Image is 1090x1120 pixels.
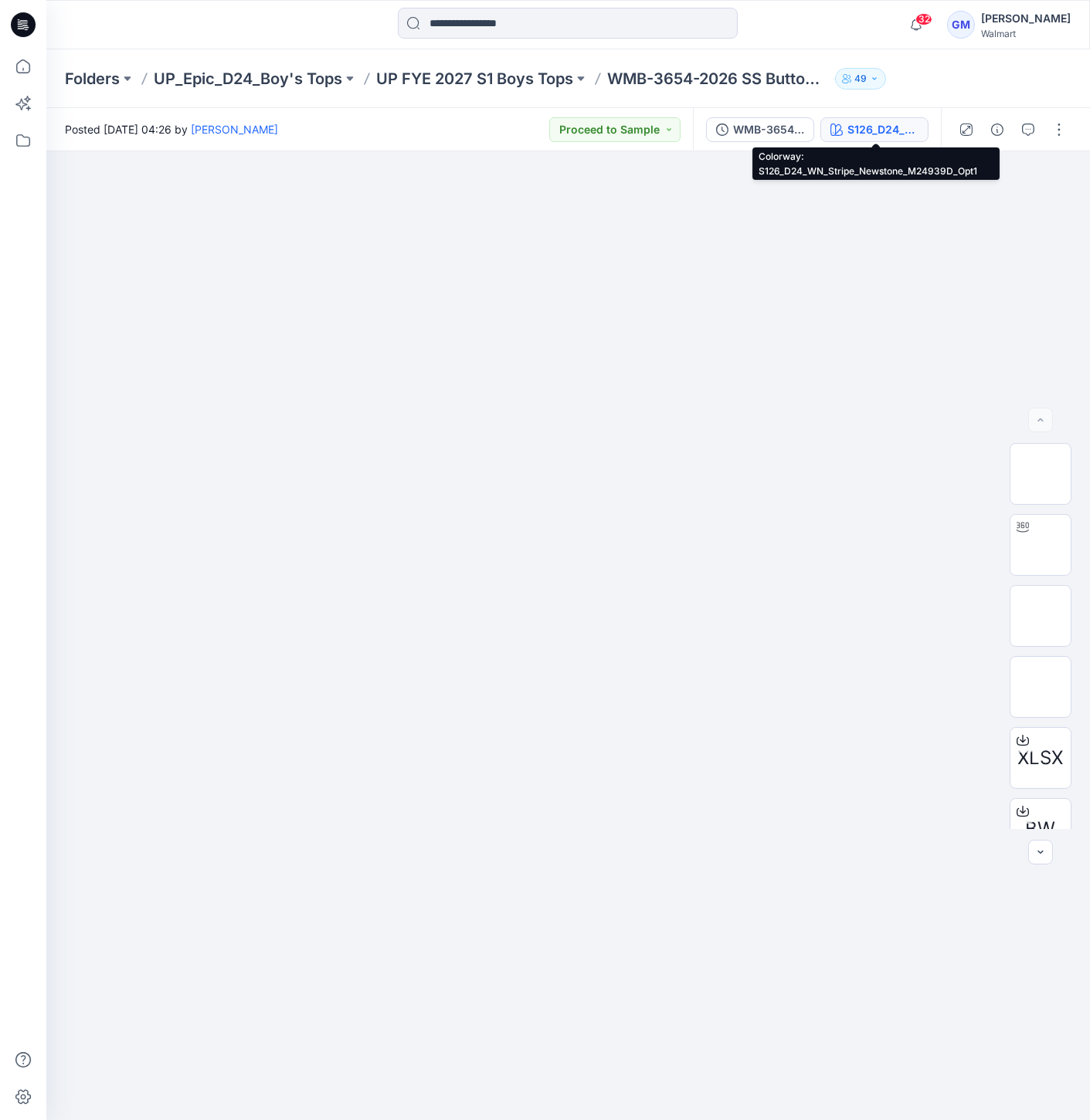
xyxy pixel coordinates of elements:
[985,117,1010,142] button: Details
[154,68,342,90] a: UP_Epic_D24_Boy's Tops
[607,68,829,90] p: WMB-3654-2026 SS Button Up Oxford Shirt_Opt1
[947,11,975,39] div: GM
[1026,815,1056,843] span: BW
[706,117,814,142] button: WMB-3654-2026 SS Button Up Oxford Shirt_Opt1_Full Colorway
[981,9,1071,28] div: [PERSON_NAME]
[854,70,867,87] p: 49
[65,121,278,137] span: Posted [DATE] 04:26 by
[65,68,120,90] a: Folders
[191,123,278,136] a: [PERSON_NAME]
[847,121,919,138] div: S126_D24_WN_Stripe_Newstone_M24939D_Opt1
[915,13,932,25] span: 32
[981,28,1071,39] div: Walmart
[835,68,886,90] button: 49
[1018,744,1064,772] span: XLSX
[820,117,929,142] button: S126_D24_WN_Stripe_Newstone_M24939D_Opt1
[376,68,573,90] a: UP FYE 2027 S1 Boys Tops
[733,121,804,138] div: WMB-3654-2026 SS Button Up Oxford Shirt_Opt1_Full Colorway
